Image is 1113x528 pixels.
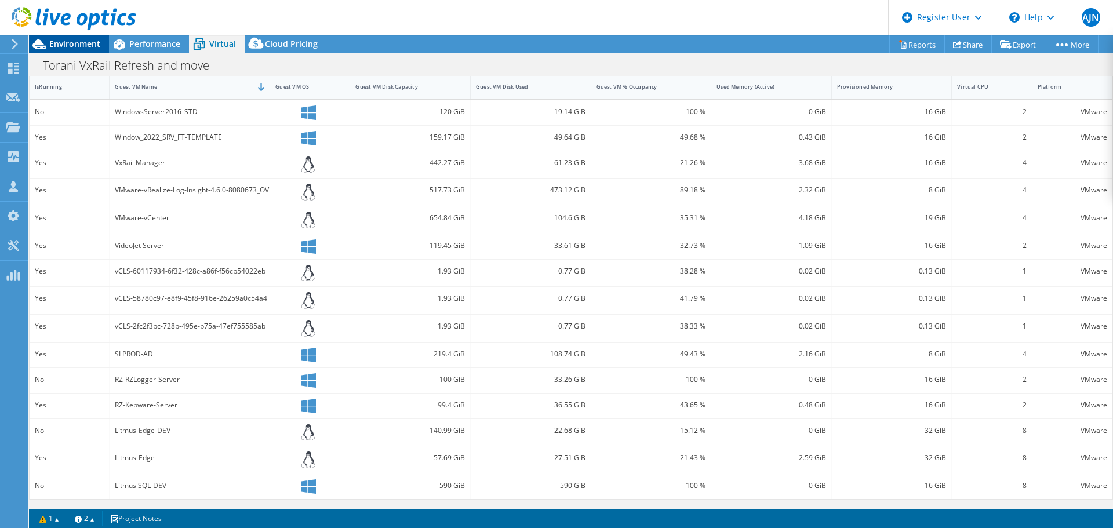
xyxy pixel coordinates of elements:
[957,424,1026,437] div: 8
[596,83,692,90] div: Guest VM % Occupancy
[837,479,947,492] div: 16 GiB
[837,131,947,144] div: 16 GiB
[355,292,465,305] div: 1.93 GiB
[35,479,104,492] div: No
[476,348,585,361] div: 108.74 GiB
[957,479,1026,492] div: 8
[957,292,1026,305] div: 1
[476,184,585,196] div: 473.12 GiB
[476,292,585,305] div: 0.77 GiB
[115,184,264,196] div: VMware-vRealize-Log-Insight-4.6.0-8080673_OVF10
[957,105,1026,118] div: 2
[115,320,264,333] div: vCLS-2fc2f3bc-728b-495e-b75a-47ef755585ab
[355,105,465,118] div: 120 GiB
[1038,451,1107,464] div: VMware
[1038,348,1107,361] div: VMware
[716,265,826,278] div: 0.02 GiB
[355,131,465,144] div: 159.17 GiB
[1038,373,1107,386] div: VMware
[716,424,826,437] div: 0 GiB
[129,38,180,49] span: Performance
[837,212,947,224] div: 19 GiB
[115,131,264,144] div: Window_2022_SRV_FT-TEMPLATE
[355,156,465,169] div: 442.27 GiB
[957,156,1026,169] div: 4
[596,373,706,386] div: 100 %
[355,348,465,361] div: 219.4 GiB
[837,265,947,278] div: 0.13 GiB
[596,131,706,144] div: 49.68 %
[957,399,1026,412] div: 2
[596,156,706,169] div: 21.26 %
[476,424,585,437] div: 22.68 GiB
[596,292,706,305] div: 41.79 %
[837,320,947,333] div: 0.13 GiB
[716,212,826,224] div: 4.18 GiB
[716,83,812,90] div: Used Memory (Active)
[355,184,465,196] div: 517.73 GiB
[355,451,465,464] div: 57.69 GiB
[596,184,706,196] div: 89.18 %
[716,399,826,412] div: 0.48 GiB
[837,424,947,437] div: 32 GiB
[957,451,1026,464] div: 8
[1038,83,1093,90] div: Platform
[716,292,826,305] div: 0.02 GiB
[1038,184,1107,196] div: VMware
[1038,156,1107,169] div: VMware
[1045,35,1099,53] a: More
[716,320,826,333] div: 0.02 GiB
[957,239,1026,252] div: 2
[275,83,330,90] div: Guest VM OS
[35,399,104,412] div: Yes
[991,35,1045,53] a: Export
[35,451,104,464] div: Yes
[837,451,947,464] div: 32 GiB
[957,83,1012,90] div: Virtual CPU
[115,373,264,386] div: RZ-RZLogger-Server
[596,399,706,412] div: 43.65 %
[115,156,264,169] div: VxRail Manager
[355,424,465,437] div: 140.99 GiB
[596,451,706,464] div: 21.43 %
[476,265,585,278] div: 0.77 GiB
[957,265,1026,278] div: 1
[476,131,585,144] div: 49.64 GiB
[115,348,264,361] div: SLPROD-AD
[49,38,100,49] span: Environment
[35,83,90,90] div: IsRunning
[115,212,264,224] div: VMware-vCenter
[1038,131,1107,144] div: VMware
[596,239,706,252] div: 32.73 %
[837,105,947,118] div: 16 GiB
[115,105,264,118] div: WindowsServer2016_STD
[596,348,706,361] div: 49.43 %
[355,373,465,386] div: 100 GiB
[716,239,826,252] div: 1.09 GiB
[476,451,585,464] div: 27.51 GiB
[35,265,104,278] div: Yes
[837,292,947,305] div: 0.13 GiB
[265,38,318,49] span: Cloud Pricing
[957,320,1026,333] div: 1
[837,348,947,361] div: 8 GiB
[209,38,236,49] span: Virtual
[596,212,706,224] div: 35.31 %
[1082,8,1100,27] span: AJN
[1038,239,1107,252] div: VMware
[1038,479,1107,492] div: VMware
[957,348,1026,361] div: 4
[716,373,826,386] div: 0 GiB
[1038,399,1107,412] div: VMware
[957,212,1026,224] div: 4
[716,131,826,144] div: 0.43 GiB
[1038,292,1107,305] div: VMware
[944,35,992,53] a: Share
[716,156,826,169] div: 3.68 GiB
[596,479,706,492] div: 100 %
[115,239,264,252] div: VideoJet Server
[115,83,250,90] div: Guest VM Name
[115,399,264,412] div: RZ-Kepware-Server
[957,131,1026,144] div: 2
[355,479,465,492] div: 590 GiB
